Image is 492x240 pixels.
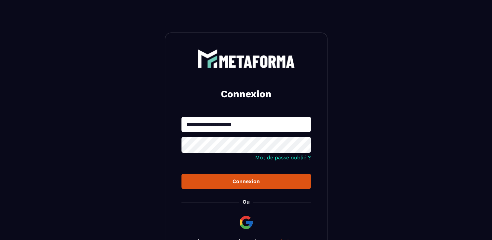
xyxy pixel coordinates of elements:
[197,49,295,68] img: logo
[243,199,250,205] p: Ou
[238,215,254,230] img: google
[187,178,306,184] div: Connexion
[255,154,311,161] a: Mot de passe oublié ?
[181,174,311,189] button: Connexion
[181,49,311,68] a: logo
[189,87,303,100] h2: Connexion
